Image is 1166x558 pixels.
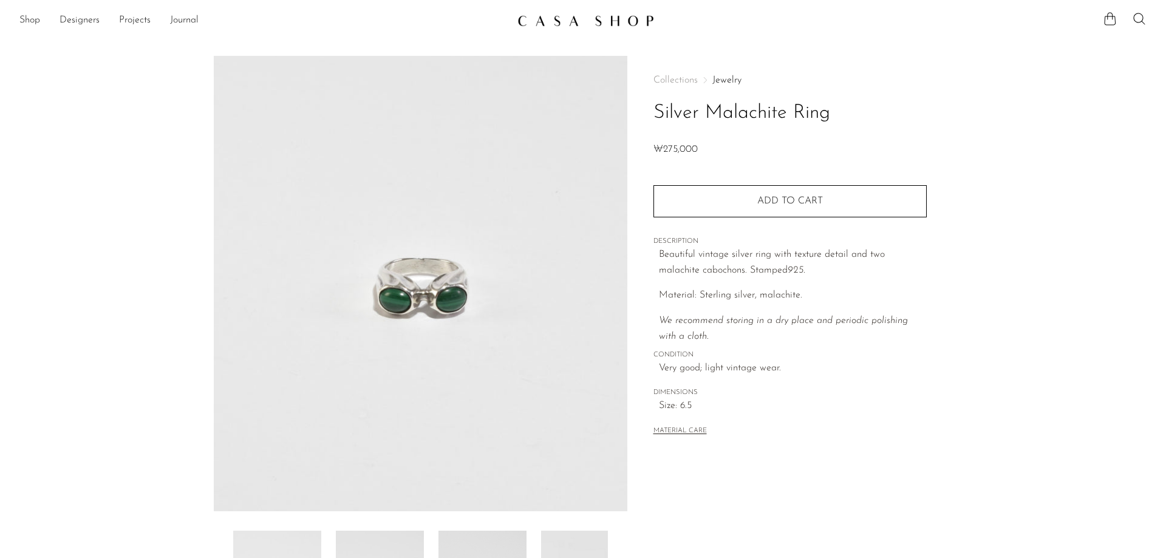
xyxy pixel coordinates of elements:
[19,10,508,31] ul: NEW HEADER MENU
[653,145,698,154] span: ₩275,000
[19,10,508,31] nav: Desktop navigation
[659,398,927,414] span: Size: 6.5
[653,236,927,247] span: DESCRIPTION
[214,56,627,511] img: Silver Malachite Ring
[19,13,40,29] a: Shop
[659,361,927,376] span: Very good; light vintage wear.
[653,387,927,398] span: DIMENSIONS
[788,265,805,275] em: 925.
[653,427,707,436] button: MATERIAL CARE
[757,196,823,206] span: Add to cart
[653,350,927,361] span: CONDITION
[653,75,927,85] nav: Breadcrumbs
[60,13,100,29] a: Designers
[653,75,698,85] span: Collections
[712,75,742,85] a: Jewelry
[659,316,908,341] i: We recommend storing in a dry place and periodic polishing with a cloth.
[170,13,199,29] a: Journal
[119,13,151,29] a: Projects
[659,288,927,304] p: Material: Sterling silver, malachite.
[659,247,927,278] p: Beautiful vintage silver ring with texture detail and two malachite cabochons. Stamped
[653,98,927,129] h1: Silver Malachite Ring
[653,185,927,217] button: Add to cart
